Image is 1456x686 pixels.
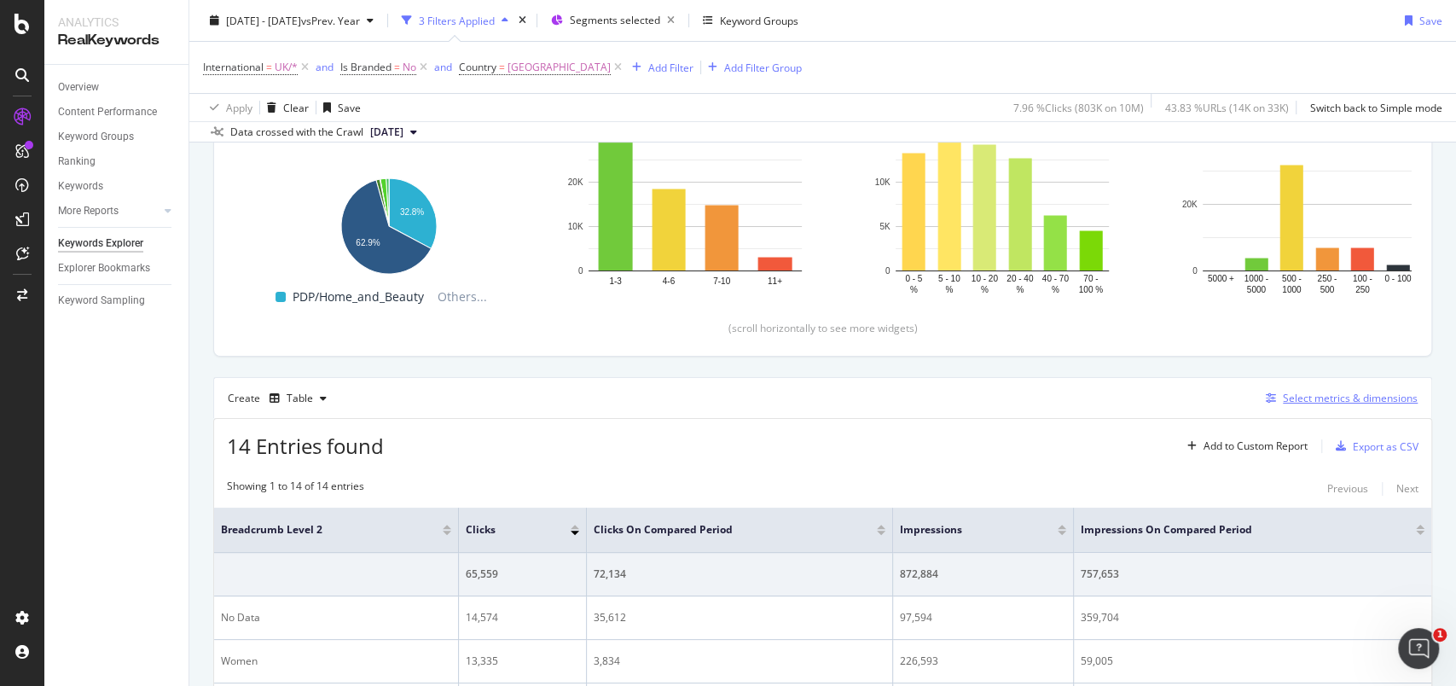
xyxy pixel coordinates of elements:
[1396,479,1418,499] button: Next
[1013,100,1144,114] div: 7.96 % Clicks ( 803K on 10M )
[1176,129,1442,296] div: A chart.
[395,7,515,34] button: 3 Filters Applied
[466,610,579,625] div: 14,574
[58,259,150,277] div: Explorer Bookmarks
[58,177,177,195] a: Keywords
[403,55,416,79] span: No
[58,103,177,121] a: Content Performance
[58,128,177,146] a: Keyword Groups
[724,60,802,74] div: Add Filter Group
[221,610,451,625] div: No Data
[1081,567,1424,582] div: 757,653
[981,285,989,294] text: %
[568,222,583,231] text: 10K
[419,13,495,27] div: 3 Filters Applied
[58,235,177,253] a: Keywords Explorer
[431,287,494,307] span: Others...
[499,60,505,74] span: =
[1247,285,1267,294] text: 5000
[1006,274,1034,283] text: 20 - 40
[287,393,313,404] div: Table
[875,177,890,187] text: 10K
[544,7,682,34] button: Segments selected
[1083,274,1098,283] text: 70 -
[466,654,579,669] div: 13,335
[1419,13,1442,27] div: Save
[1052,285,1059,294] text: %
[221,522,417,538] span: Breadcrumb Level 2
[594,610,885,625] div: 35,612
[227,479,364,499] div: Showing 1 to 14 of 14 entries
[394,60,400,74] span: =
[1192,266,1198,276] text: 0
[1433,628,1447,642] span: 1
[900,654,1066,669] div: 226,593
[1353,439,1418,454] div: Export as CSV
[1283,391,1418,405] div: Select metrics & dimensions
[466,522,545,538] span: Clicks
[1310,100,1442,114] div: Switch back to Simple mode
[701,57,802,78] button: Add Filter Group
[768,276,782,286] text: 11+
[226,100,252,114] div: Apply
[900,567,1066,582] div: 872,884
[1182,200,1198,209] text: 20K
[879,222,890,231] text: 5K
[609,276,622,286] text: 1-3
[58,235,143,253] div: Keywords Explorer
[720,13,798,27] div: Keyword Groups
[869,129,1135,296] svg: A chart.
[58,128,134,146] div: Keyword Groups
[1303,94,1442,121] button: Switch back to Simple mode
[1081,654,1424,669] div: 59,005
[1208,274,1234,283] text: 5000 +
[900,610,1066,625] div: 97,594
[363,122,424,142] button: [DATE]
[255,170,521,276] svg: A chart.
[663,276,676,286] text: 4-6
[1016,285,1024,294] text: %
[58,292,177,310] a: Keyword Sampling
[1329,433,1418,460] button: Export as CSV
[1384,274,1412,283] text: 0 - 100
[1327,479,1368,499] button: Previous
[945,285,953,294] text: %
[562,129,828,296] svg: A chart.
[235,321,1411,335] div: (scroll horizontally to see more widgets)
[58,177,103,195] div: Keywords
[1398,628,1439,669] iframe: Intercom live chat
[58,78,177,96] a: Overview
[283,100,309,114] div: Clear
[1320,285,1334,294] text: 500
[230,125,363,140] div: Data crossed with the Crawl
[221,654,451,669] div: Women
[58,153,96,171] div: Ranking
[515,12,530,29] div: times
[508,55,611,79] span: [GEOGRAPHIC_DATA]
[228,385,334,412] div: Create
[466,567,579,582] div: 65,559
[1353,274,1372,283] text: 100 -
[58,14,175,31] div: Analytics
[1355,285,1370,294] text: 250
[1081,522,1390,538] span: Impressions On Compared Period
[972,274,999,283] text: 10 - 20
[938,274,960,283] text: 5 - 10
[1396,481,1418,496] div: Next
[434,60,452,74] div: and
[356,239,380,248] text: 62.9%
[696,7,805,34] button: Keyword Groups
[1165,100,1289,114] div: 43.83 % URLs ( 14K on 33K )
[594,567,885,582] div: 72,134
[293,287,424,307] span: PDP/Home_and_Beauty
[1244,274,1268,283] text: 1000 -
[1327,481,1368,496] div: Previous
[594,654,885,669] div: 3,834
[459,60,496,74] span: Country
[1042,274,1070,283] text: 40 - 70
[338,100,361,114] div: Save
[1259,388,1418,409] button: Select metrics & dimensions
[648,60,693,74] div: Add Filter
[316,60,334,74] div: and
